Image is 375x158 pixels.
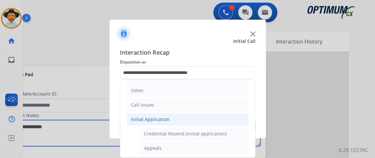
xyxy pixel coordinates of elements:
[131,87,144,94] div: Other
[131,116,170,123] div: Initial Application
[116,26,132,42] img: contactIcon
[120,48,255,58] span: Interaction Recap
[144,131,227,137] div: Credential Resend (Initial application)
[120,58,255,66] span: Disposition as
[131,102,154,108] div: Call Issues
[233,38,255,44] span: Initial Call
[339,146,368,154] p: 0.20.1027RC
[144,145,162,151] div: Appeals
